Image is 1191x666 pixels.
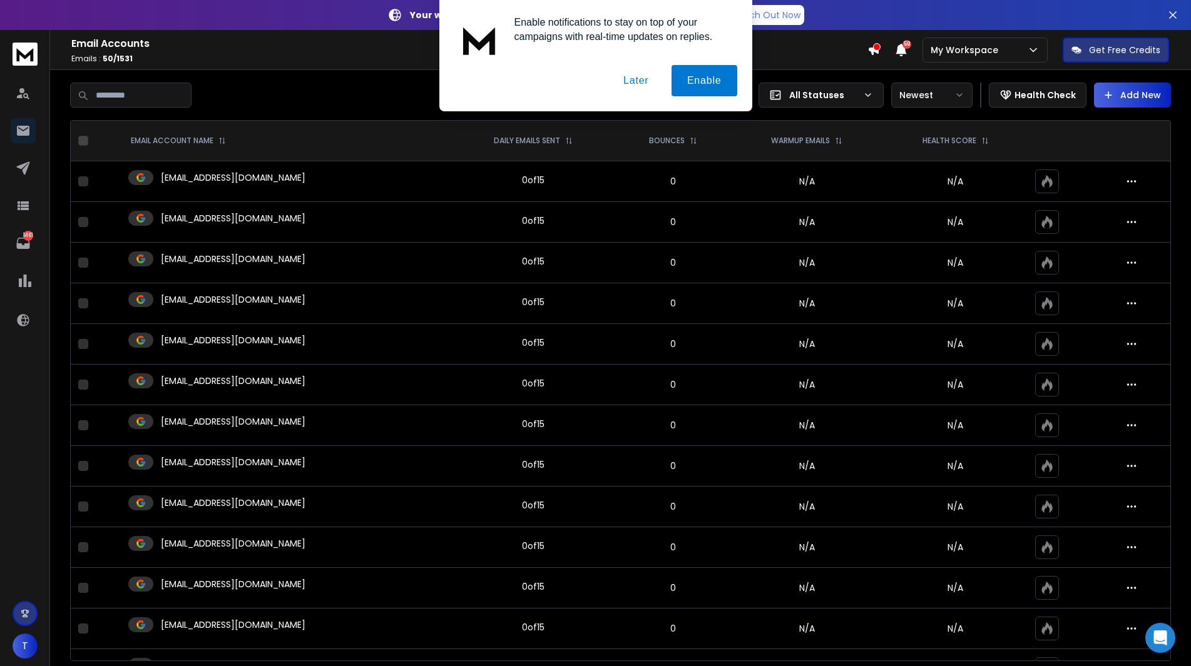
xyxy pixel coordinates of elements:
[730,161,883,202] td: N/A
[522,499,544,512] div: 0 of 15
[730,527,883,568] td: N/A
[891,338,1020,350] p: N/A
[624,297,723,310] p: 0
[891,460,1020,472] p: N/A
[624,460,723,472] p: 0
[672,65,737,96] button: Enable
[522,377,544,390] div: 0 of 15
[624,500,723,513] p: 0
[730,202,883,243] td: N/A
[891,622,1020,635] p: N/A
[161,497,305,509] p: [EMAIL_ADDRESS][DOMAIN_NAME]
[730,324,883,365] td: N/A
[161,618,305,631] p: [EMAIL_ADDRESS][DOMAIN_NAME]
[13,633,38,658] button: T
[11,231,36,256] a: 1461
[522,621,544,633] div: 0 of 15
[161,334,305,346] p: [EMAIL_ADDRESS][DOMAIN_NAME]
[624,216,723,228] p: 0
[891,541,1020,553] p: N/A
[608,65,664,96] button: Later
[131,136,226,146] div: EMAIL ACCOUNT NAME
[522,214,544,227] div: 0 of 15
[624,622,723,635] p: 0
[161,415,305,428] p: [EMAIL_ADDRESS][DOMAIN_NAME]
[522,580,544,593] div: 0 of 15
[624,419,723,431] p: 0
[161,253,305,265] p: [EMAIL_ADDRESS][DOMAIN_NAME]
[891,256,1020,269] p: N/A
[522,336,544,349] div: 0 of 15
[891,297,1020,310] p: N/A
[161,171,305,184] p: [EMAIL_ADDRESS][DOMAIN_NAME]
[161,293,305,306] p: [EMAIL_ADDRESS][DOMAIN_NAME]
[891,582,1020,594] p: N/A
[730,568,883,608] td: N/A
[161,375,305,387] p: [EMAIL_ADDRESS][DOMAIN_NAME]
[730,243,883,283] td: N/A
[624,175,723,188] p: 0
[522,540,544,552] div: 0 of 15
[161,578,305,590] p: [EMAIL_ADDRESS][DOMAIN_NAME]
[624,582,723,594] p: 0
[730,608,883,649] td: N/A
[494,136,560,146] p: DAILY EMAILS SENT
[522,174,544,186] div: 0 of 15
[730,283,883,324] td: N/A
[923,136,976,146] p: HEALTH SCORE
[891,419,1020,431] p: N/A
[771,136,830,146] p: WARMUP EMAILS
[730,487,883,527] td: N/A
[649,136,685,146] p: BOUNCES
[522,418,544,430] div: 0 of 15
[730,446,883,487] td: N/A
[161,537,305,550] p: [EMAIL_ADDRESS][DOMAIN_NAME]
[891,216,1020,228] p: N/A
[1145,623,1175,653] div: Open Intercom Messenger
[522,458,544,471] div: 0 of 15
[23,231,33,241] p: 1461
[504,15,737,44] div: Enable notifications to stay on top of your campaigns with real-time updates on replies.
[522,296,544,308] div: 0 of 15
[161,456,305,468] p: [EMAIL_ADDRESS][DOMAIN_NAME]
[891,175,1020,188] p: N/A
[730,365,883,405] td: N/A
[891,378,1020,391] p: N/A
[891,500,1020,513] p: N/A
[624,541,723,553] p: 0
[730,405,883,446] td: N/A
[161,212,305,225] p: [EMAIL_ADDRESS][DOMAIN_NAME]
[624,338,723,350] p: 0
[454,15,504,65] img: notification icon
[624,378,723,391] p: 0
[624,256,723,269] p: 0
[522,255,544,268] div: 0 of 15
